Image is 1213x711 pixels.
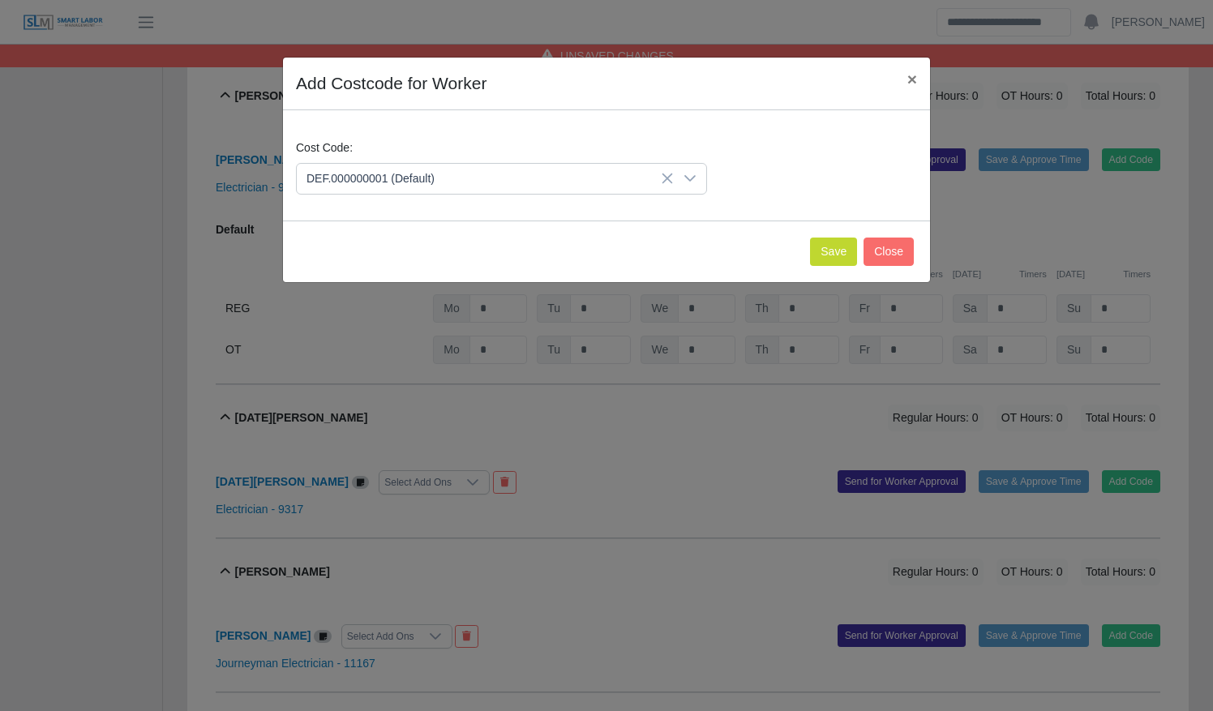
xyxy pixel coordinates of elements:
span: DEF.000000001 (Default) [297,164,674,194]
h4: Add Costcode for Worker [296,71,486,96]
button: Save [810,238,857,266]
button: Close [894,58,930,101]
span: × [907,70,917,88]
button: Close [864,238,914,266]
label: Cost Code: [296,139,353,156]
